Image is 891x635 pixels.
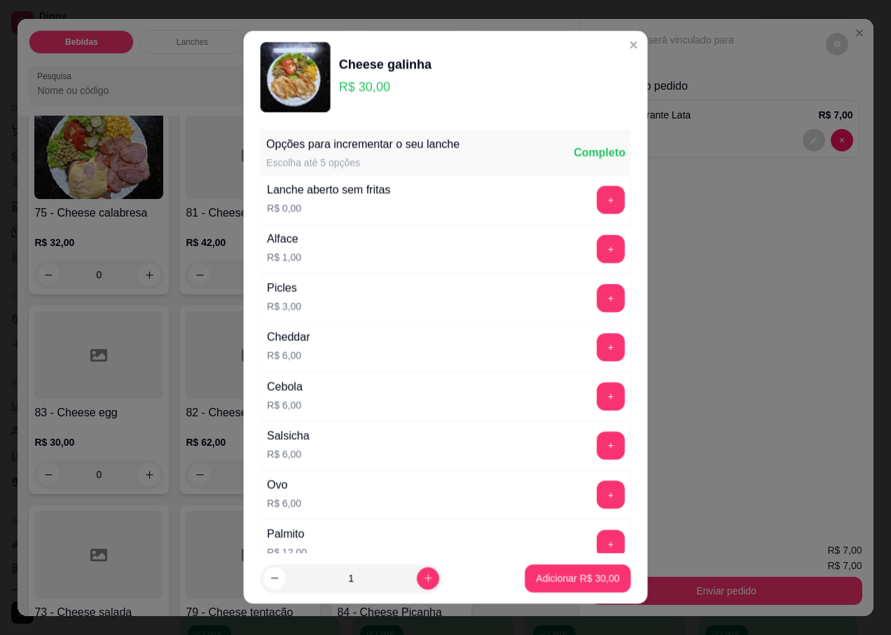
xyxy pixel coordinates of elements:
button: add [596,334,624,362]
p: R$ 1,00 [267,251,301,265]
div: Ovo [267,477,301,493]
button: Close [622,34,644,57]
div: Opções para incrementar o seu lanche [266,137,460,153]
p: R$ 6,00 [267,349,310,363]
p: R$ 6,00 [267,398,303,412]
p: R$ 6,00 [267,447,310,461]
p: R$ 30,00 [339,78,431,97]
div: Escolha até 5 opções [266,156,460,170]
button: increase-product-quantity [417,567,439,589]
div: Lanche aberto sem fritas [267,182,390,199]
button: add [596,531,624,559]
div: Palmito [267,526,307,543]
button: add [596,432,624,460]
p: Adicionar R$ 30,00 [536,571,619,585]
div: Cebola [267,378,303,395]
div: Cheese galinha [339,55,431,75]
div: Completo [574,145,626,162]
div: Picles [267,280,301,297]
button: add [596,186,624,214]
p: R$ 3,00 [267,300,301,314]
button: Adicionar R$ 30,00 [525,564,630,592]
div: Salsicha [267,428,310,444]
button: decrease-product-quantity [263,567,286,589]
p: R$ 12,00 [267,546,307,560]
p: R$ 0,00 [267,202,390,216]
img: product-image [261,43,331,113]
button: add [596,285,624,313]
div: Alface [267,231,301,248]
button: add [596,481,624,509]
button: add [596,235,624,264]
button: add [596,383,624,411]
p: R$ 6,00 [267,497,301,511]
div: Cheddar [267,329,310,346]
